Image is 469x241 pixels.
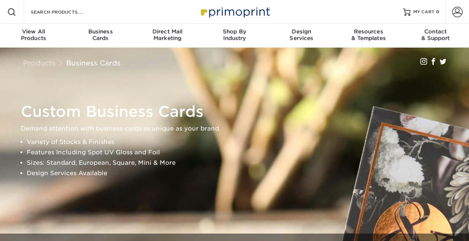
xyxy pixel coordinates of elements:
[268,24,335,48] a: DesignServices
[134,28,201,35] span: Direct Mail
[201,24,268,48] a: Shop ByIndustry
[27,147,455,158] li: Features Including Spot UV Gloss and Foil
[413,9,434,15] span: MY CART
[23,59,56,67] a: Products
[27,168,455,179] li: Design Services Available
[335,28,402,35] span: Resources
[335,24,402,48] a: Resources& Templates
[21,123,455,134] p: Demand attention with business cards as unique as your brand.
[134,24,201,48] a: Direct MailMarketing
[67,24,134,48] a: BusinessCards
[201,28,268,42] div: Industry
[436,9,439,15] span: 0
[134,28,201,42] div: Marketing
[402,28,469,42] div: & Support
[402,24,469,48] a: Contact& Support
[268,28,335,42] div: Services
[27,137,455,147] li: Variety of Stocks & Finishes
[67,28,134,42] div: Cards
[402,28,469,35] span: Contact
[27,158,455,168] li: Sizes: Standard, European, Square, Mini & More
[67,28,134,35] span: Business
[30,7,102,16] input: SEARCH PRODUCTS.....
[201,28,268,35] span: Shop By
[66,59,121,67] a: Business Cards
[21,103,455,120] h1: Custom Business Cards
[268,28,335,35] span: Design
[335,28,402,42] div: & Templates
[198,4,272,20] img: Primoprint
